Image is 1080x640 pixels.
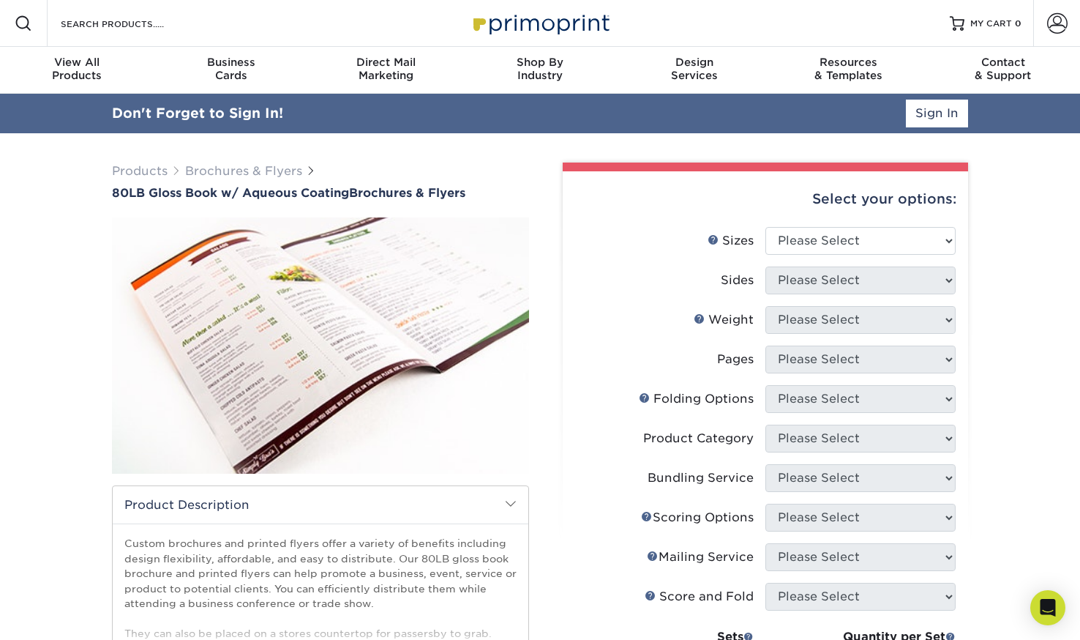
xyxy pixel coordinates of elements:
a: Resources& Templates [771,47,926,94]
div: Mailing Service [647,548,754,566]
span: MY CART [970,18,1012,30]
a: Sign In [906,100,968,127]
a: DesignServices [617,47,771,94]
div: Select your options: [574,171,956,227]
span: Design [617,56,771,69]
div: Sides [721,272,754,289]
div: Sizes [708,232,754,250]
div: & Templates [771,56,926,82]
img: Primoprint [467,7,613,39]
span: Contact [926,56,1080,69]
div: Industry [463,56,618,82]
div: Bundling Service [648,469,754,487]
a: Direct MailMarketing [309,47,463,94]
h2: Product Description [113,486,528,524]
div: Product Category [643,430,754,447]
a: Products [112,164,168,178]
div: & Support [926,56,1080,82]
span: Resources [771,56,926,69]
div: Cards [154,56,309,82]
a: Contact& Support [926,47,1080,94]
a: Brochures & Flyers [185,164,302,178]
a: BusinessCards [154,47,309,94]
span: Business [154,56,309,69]
div: Scoring Options [641,509,754,526]
input: SEARCH PRODUCTS..... [59,15,202,32]
div: Folding Options [639,390,754,408]
a: 80LB Gloss Book w/ Aqueous CoatingBrochures & Flyers [112,186,529,200]
img: 80LB Gloss Book<br/>w/ Aqueous Coating 01 [112,201,529,490]
span: Shop By [463,56,618,69]
h1: Brochures & Flyers [112,186,529,200]
span: 80LB Gloss Book w/ Aqueous Coating [112,186,349,200]
div: Services [617,56,771,82]
div: Don't Forget to Sign In! [112,103,283,124]
span: Direct Mail [309,56,463,69]
div: Weight [694,311,754,329]
a: Shop ByIndustry [463,47,618,94]
span: 0 [1015,18,1021,29]
div: Marketing [309,56,463,82]
div: Pages [717,351,754,368]
div: Open Intercom Messenger [1030,590,1065,625]
div: Score and Fold [645,588,754,606]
